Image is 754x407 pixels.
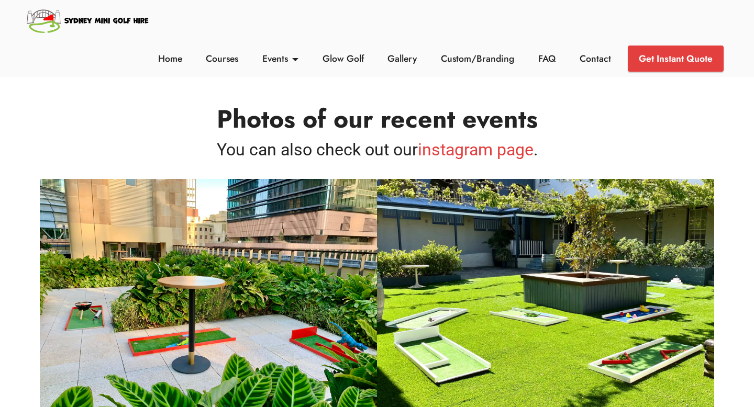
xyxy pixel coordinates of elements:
[576,52,614,65] a: Contact
[536,52,559,65] a: FAQ
[155,52,185,65] a: Home
[319,52,367,65] a: Glow Golf
[25,5,151,36] img: Sydney Mini Golf Hire
[40,137,714,162] h5: You can also check out our .
[203,52,241,65] a: Courses
[260,52,302,65] a: Events
[418,140,534,160] a: instagram page
[217,101,538,137] strong: Photos of our recent events
[385,52,420,65] a: Gallery
[628,46,724,72] a: Get Instant Quote
[438,52,517,65] a: Custom/Branding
